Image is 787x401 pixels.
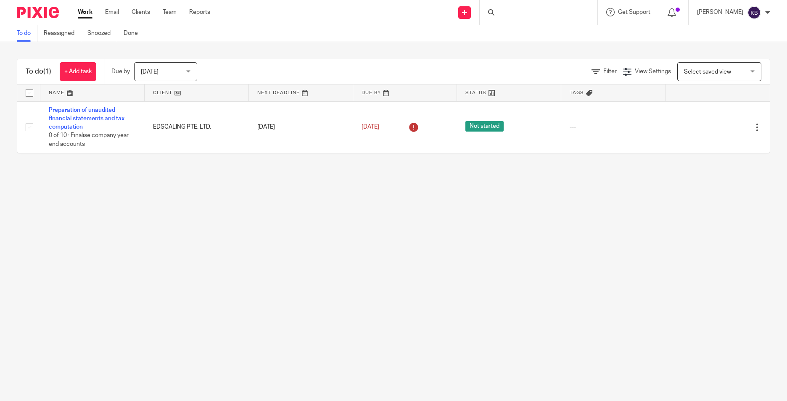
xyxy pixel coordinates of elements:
[249,101,353,153] td: [DATE]
[43,68,51,75] span: (1)
[17,7,59,18] img: Pixie
[362,124,379,130] span: [DATE]
[684,69,731,75] span: Select saved view
[189,8,210,16] a: Reports
[603,69,617,74] span: Filter
[697,8,743,16] p: [PERSON_NAME]
[78,8,92,16] a: Work
[17,25,37,42] a: To do
[49,133,129,148] span: 0 of 10 · Finalise company year end accounts
[26,67,51,76] h1: To do
[132,8,150,16] a: Clients
[618,9,650,15] span: Get Support
[105,8,119,16] a: Email
[141,69,158,75] span: [DATE]
[124,25,144,42] a: Done
[49,107,124,130] a: Preparation of unaudited financial statements and tax computation
[570,90,584,95] span: Tags
[60,62,96,81] a: + Add task
[570,123,657,131] div: ---
[44,25,81,42] a: Reassigned
[747,6,761,19] img: svg%3E
[635,69,671,74] span: View Settings
[87,25,117,42] a: Snoozed
[163,8,177,16] a: Team
[145,101,249,153] td: EDSCALING PTE. LTD.
[465,121,504,132] span: Not started
[111,67,130,76] p: Due by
